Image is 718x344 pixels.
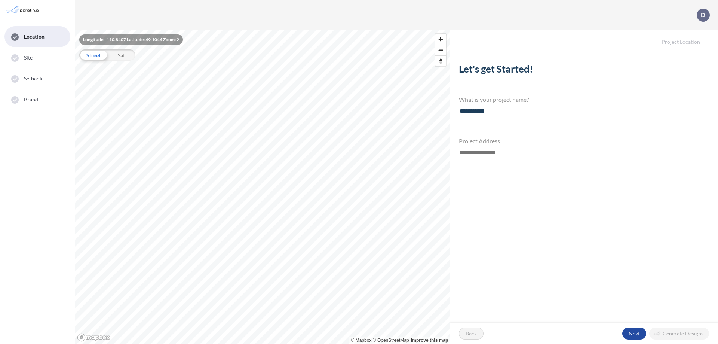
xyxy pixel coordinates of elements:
[24,33,45,40] span: Location
[24,54,33,61] span: Site
[629,330,640,337] p: Next
[79,49,107,61] div: Street
[77,333,110,342] a: Mapbox homepage
[75,30,450,344] canvas: Map
[79,34,183,45] div: Longitude: -110.8407 Latitude: 49.1044 Zoom: 2
[373,338,409,343] a: OpenStreetMap
[435,55,446,66] button: Reset bearing to north
[701,12,705,18] p: D
[450,30,718,45] h5: Project Location
[435,34,446,45] button: Zoom in
[435,56,446,66] span: Reset bearing to north
[107,49,135,61] div: Sat
[459,137,700,144] h4: Project Address
[622,328,646,340] button: Next
[24,75,42,82] span: Setback
[6,3,42,17] img: Parafin
[459,63,700,78] h2: Let's get Started!
[459,96,700,103] h4: What is your project name?
[411,338,448,343] a: Improve this map
[24,96,39,103] span: Brand
[435,45,446,55] button: Zoom out
[351,338,372,343] a: Mapbox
